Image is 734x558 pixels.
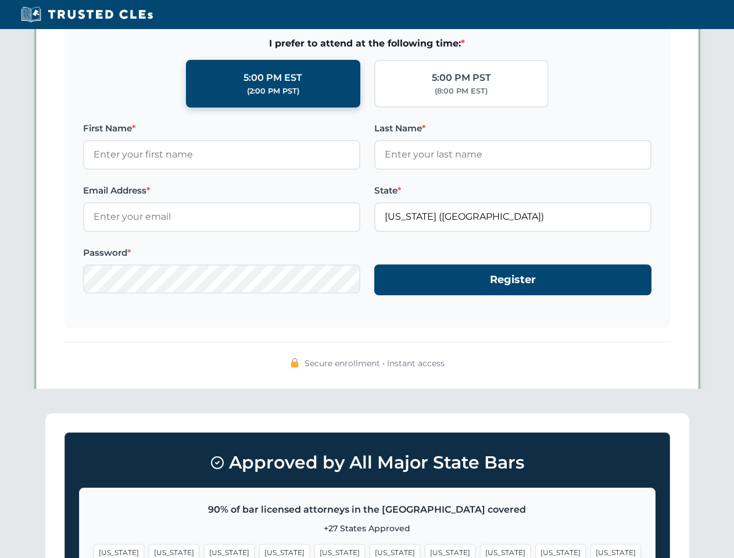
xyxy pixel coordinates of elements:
[79,447,656,478] h3: Approved by All Major State Bars
[374,121,651,135] label: Last Name
[374,264,651,295] button: Register
[290,358,299,367] img: 🔒
[94,502,641,517] p: 90% of bar licensed attorneys in the [GEOGRAPHIC_DATA] covered
[432,70,491,85] div: 5:00 PM PST
[83,246,360,260] label: Password
[83,140,360,169] input: Enter your first name
[374,140,651,169] input: Enter your last name
[374,202,651,231] input: Florida (FL)
[17,6,156,23] img: Trusted CLEs
[83,121,360,135] label: First Name
[305,357,445,370] span: Secure enrollment • Instant access
[247,85,299,97] div: (2:00 PM PST)
[244,70,302,85] div: 5:00 PM EST
[94,522,641,535] p: +27 States Approved
[83,202,360,231] input: Enter your email
[374,184,651,198] label: State
[83,36,651,51] span: I prefer to attend at the following time:
[435,85,488,97] div: (8:00 PM EST)
[83,184,360,198] label: Email Address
